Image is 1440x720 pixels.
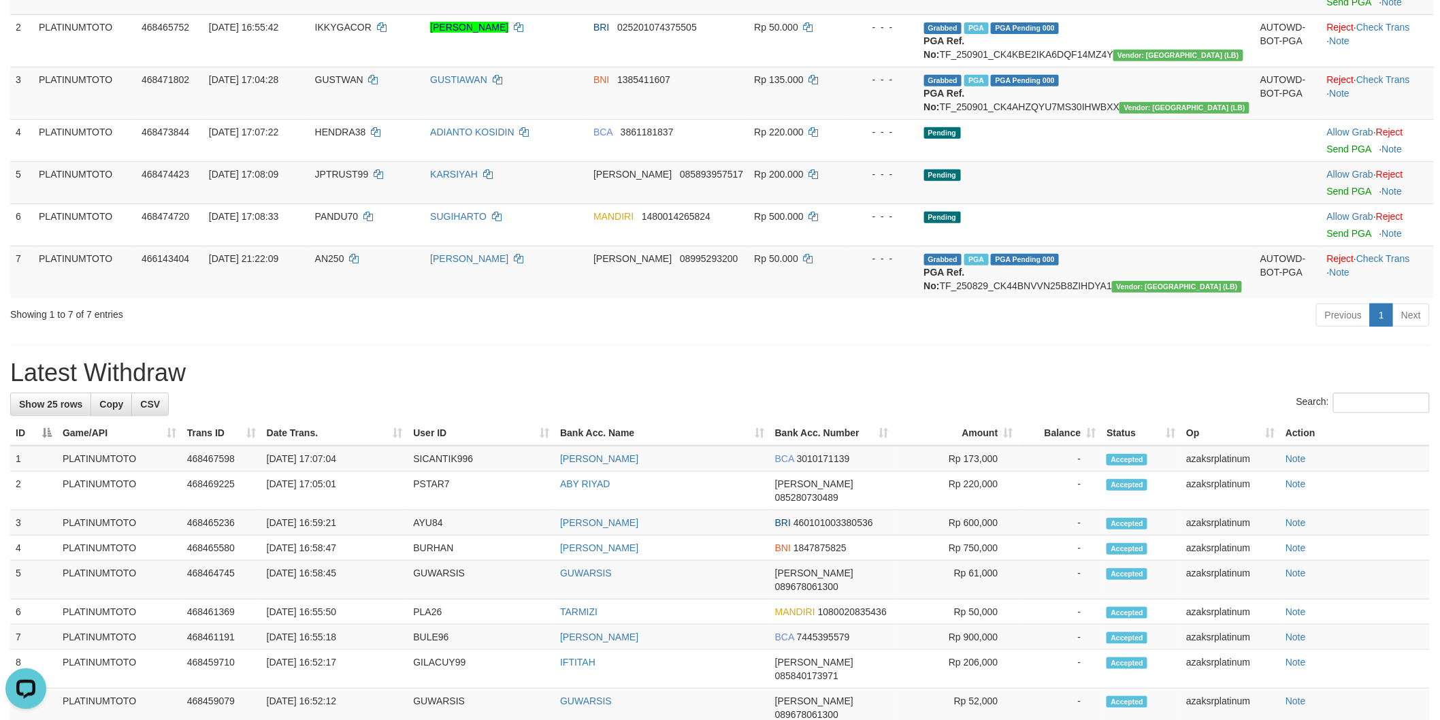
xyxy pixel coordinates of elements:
span: Copy 7445395579 to clipboard [797,632,850,642]
span: Pending [924,169,961,181]
span: [DATE] 17:08:09 [209,169,278,180]
td: - [1019,510,1102,536]
span: Copy 3010171139 to clipboard [797,453,850,464]
div: Showing 1 to 7 of 7 entries [10,302,590,321]
div: - - - [853,73,913,86]
a: Note [1286,542,1306,553]
span: IKKYGACOR [315,22,372,33]
td: Rp 206,000 [894,650,1019,689]
span: [DATE] 21:22:09 [209,253,278,264]
td: 468464745 [182,561,261,600]
span: Copy 085280730489 to clipboard [775,492,838,503]
span: 466143404 [142,253,189,264]
td: 468461191 [182,625,261,650]
a: [PERSON_NAME] [560,517,638,528]
th: Game/API: activate to sort column ascending [57,421,182,446]
span: 468474423 [142,169,189,180]
td: PLATINUMTOTO [57,625,182,650]
span: Copy 3861181837 to clipboard [621,127,674,137]
td: [DATE] 16:58:47 [261,536,408,561]
a: Check Trans [1356,253,1410,264]
span: Copy 085840173971 to clipboard [775,670,838,681]
span: 468474720 [142,211,189,222]
span: [PERSON_NAME] [775,478,853,489]
span: HENDRA38 [315,127,366,137]
span: PGA Pending [991,22,1059,34]
th: Amount: activate to sort column ascending [894,421,1019,446]
td: Rp 220,000 [894,472,1019,510]
td: GUWARSIS [408,561,555,600]
td: 7 [10,246,33,298]
span: Rp 50.000 [754,253,798,264]
a: TARMIZI [560,606,598,617]
span: Copy 460101003380536 to clipboard [793,517,873,528]
span: Accepted [1107,568,1147,580]
span: Accepted [1107,696,1147,708]
a: Previous [1316,304,1371,327]
th: Balance: activate to sort column ascending [1019,421,1102,446]
a: [PERSON_NAME] [560,632,638,642]
span: Grabbed [924,22,962,34]
span: Grabbed [924,254,962,265]
a: Reject [1327,253,1354,264]
span: [PERSON_NAME] [775,696,853,706]
a: GUWARSIS [560,568,612,578]
td: AYU84 [408,510,555,536]
td: TF_250829_CK44BNVVN25B8ZIHDYA1 [919,246,1256,298]
span: Copy 089678061300 to clipboard [775,581,838,592]
span: Accepted [1107,632,1147,644]
a: Send PGA [1327,144,1371,154]
span: Pending [924,212,961,223]
a: Reject [1327,74,1354,85]
td: [DATE] 17:05:01 [261,472,408,510]
td: PLATINUMTOTO [57,446,182,472]
td: - [1019,650,1102,689]
a: Note [1330,88,1350,99]
td: 3 [10,510,57,536]
span: 468471802 [142,74,189,85]
b: PGA Ref. No: [924,88,965,112]
td: Rp 61,000 [894,561,1019,600]
td: - [1019,472,1102,510]
td: 2 [10,472,57,510]
div: - - - [853,20,913,34]
span: Show 25 rows [19,399,82,410]
span: BNI [775,542,791,553]
span: · [1327,211,1376,222]
th: User ID: activate to sort column ascending [408,421,555,446]
span: CSV [140,399,160,410]
th: Trans ID: activate to sort column ascending [182,421,261,446]
span: 468465752 [142,22,189,33]
div: - - - [853,167,913,181]
a: Reject [1327,22,1354,33]
td: 6 [10,203,33,246]
td: Rp 600,000 [894,510,1019,536]
a: Send PGA [1327,186,1371,197]
a: [PERSON_NAME] [430,22,508,33]
td: 5 [10,561,57,600]
span: JPTRUST99 [315,169,369,180]
td: PLATINUMTOTO [57,561,182,600]
td: azaksrplatinum [1181,600,1280,625]
span: Accepted [1107,657,1147,669]
span: Vendor URL: https://dashboard.q2checkout.com/secure [1119,102,1249,114]
span: Grabbed [924,75,962,86]
td: 2 [10,14,33,67]
a: SUGIHARTO [430,211,487,222]
a: Note [1330,35,1350,46]
th: Date Trans.: activate to sort column ascending [261,421,408,446]
span: · [1327,169,1376,180]
td: azaksrplatinum [1181,446,1280,472]
td: PLA26 [408,600,555,625]
span: AN250 [315,253,344,264]
td: Rp 50,000 [894,600,1019,625]
td: SICANTIK996 [408,446,555,472]
span: 468473844 [142,127,189,137]
span: Vendor URL: https://dashboard.q2checkout.com/secure [1112,281,1242,293]
a: Note [1286,657,1306,668]
a: Reject [1376,127,1403,137]
td: PLATINUMTOTO [33,246,136,298]
td: AUTOWD-BOT-PGA [1255,14,1322,67]
span: Marked by azaksrplatinum [964,75,988,86]
a: Note [1286,453,1306,464]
